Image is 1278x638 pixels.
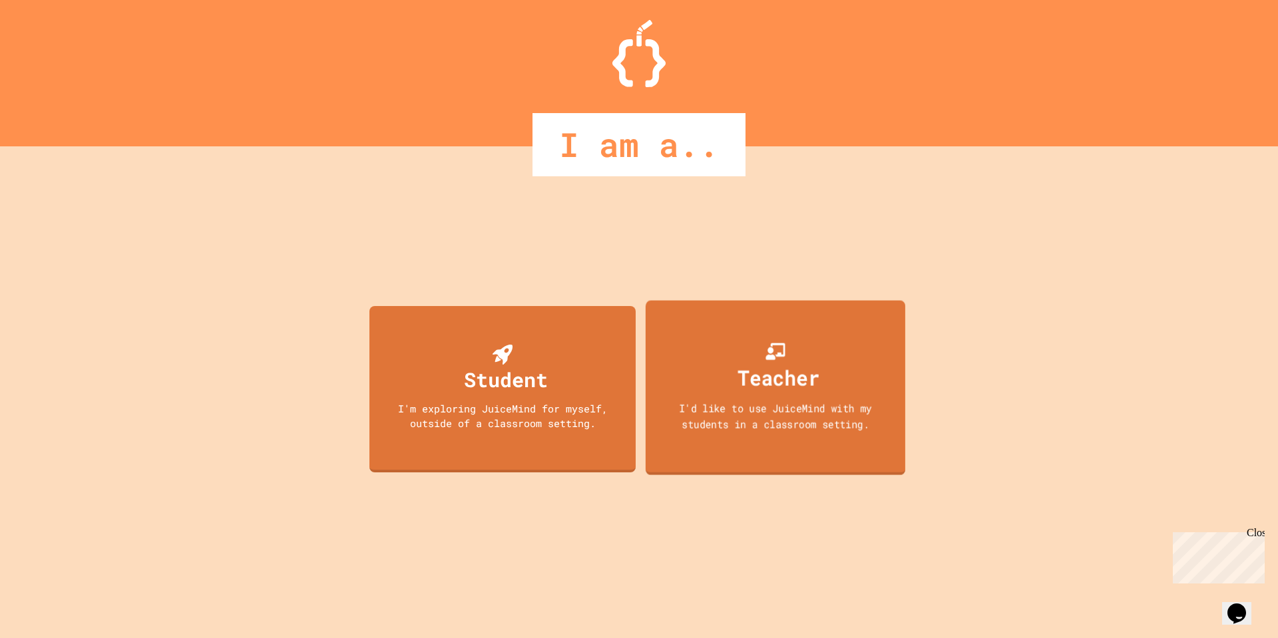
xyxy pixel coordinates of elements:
[612,20,666,87] img: Logo.svg
[532,113,745,176] div: I am a..
[5,5,92,84] div: Chat with us now!Close
[464,365,548,395] div: Student
[658,400,892,431] div: I'd like to use JuiceMind with my students in a classroom setting.
[383,401,622,431] div: I'm exploring JuiceMind for myself, outside of a classroom setting.
[738,361,819,393] div: Teacher
[1222,585,1265,625] iframe: chat widget
[1168,527,1265,583] iframe: chat widget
